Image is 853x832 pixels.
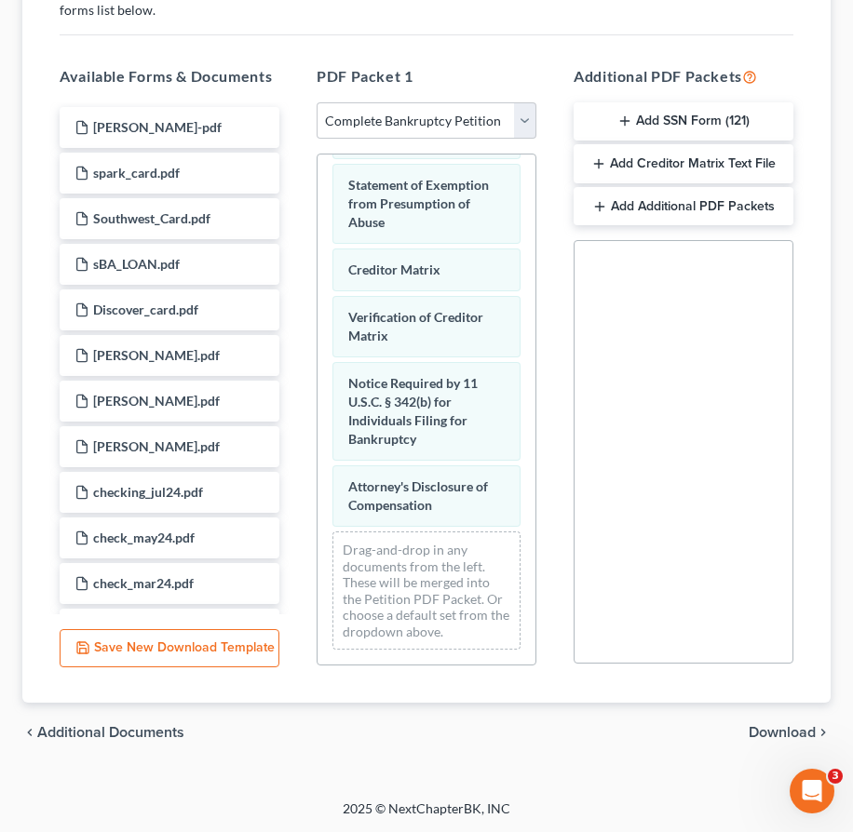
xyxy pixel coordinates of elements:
span: [PERSON_NAME]-pdf [93,119,222,135]
span: [PERSON_NAME].pdf [93,393,220,409]
span: Notice Required by 11 U.S.C. § 342(b) for Individuals Filing for Bankruptcy [348,375,478,447]
iframe: Intercom live chat [790,769,834,813]
button: Save New Download Template [60,629,279,668]
span: checking_jul24.pdf [93,484,203,500]
span: Creditor Matrix [348,262,440,277]
button: Add SSN Form (121) [574,102,793,141]
i: chevron_right [816,725,831,740]
h5: PDF Packet 1 [317,65,536,87]
h5: Available Forms & Documents [60,65,279,87]
span: Additional Documents [37,725,184,740]
span: [PERSON_NAME].pdf [93,438,220,454]
span: spark_card.pdf [93,165,180,181]
span: Discover_card.pdf [93,302,198,317]
span: 3 [828,769,843,784]
span: Statement of Exemption from Presumption of Abuse [348,177,489,230]
span: Southwest_Card.pdf [93,210,210,226]
button: Add Creditor Matrix Text File [574,144,793,183]
i: chevron_left [22,725,37,740]
span: check_may24.pdf [93,530,195,545]
h5: Additional PDF Packets [574,65,793,87]
span: check_mar24.pdf [93,575,194,591]
span: Download [749,725,816,740]
span: Attorney's Disclosure of Compensation [348,478,488,513]
span: Verification of Creditor Matrix [348,309,483,343]
button: Download chevron_right [749,725,831,740]
div: Drag-and-drop in any documents from the left. These will be merged into the Petition PDF Packet. ... [332,531,521,650]
button: Add Additional PDF Packets [574,187,793,226]
span: sBA_LOAN.pdf [93,256,180,272]
a: chevron_left Additional Documents [22,725,184,740]
span: [PERSON_NAME].pdf [93,347,220,363]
